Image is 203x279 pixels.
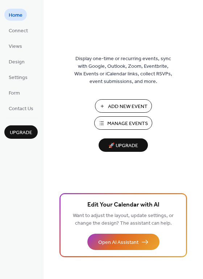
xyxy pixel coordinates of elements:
[4,87,24,99] a: Form
[9,43,22,50] span: Views
[108,103,148,111] span: Add New Event
[98,239,138,246] span: Open AI Assistant
[4,71,32,83] a: Settings
[9,27,28,35] span: Connect
[87,234,159,250] button: Open AI Assistant
[95,99,152,113] button: Add New Event
[9,58,25,66] span: Design
[103,141,144,151] span: 🚀 Upgrade
[9,74,28,82] span: Settings
[94,116,152,130] button: Manage Events
[73,211,174,228] span: Want to adjust the layout, update settings, or change the design? The assistant can help.
[4,102,38,114] a: Contact Us
[4,40,26,52] a: Views
[87,200,159,210] span: Edit Your Calendar with AI
[74,55,172,86] span: Display one-time or recurring events, sync with Google, Outlook, Zoom, Eventbrite, Wix Events or ...
[10,129,32,137] span: Upgrade
[4,55,29,67] a: Design
[9,12,22,19] span: Home
[4,24,32,36] a: Connect
[99,138,148,152] button: 🚀 Upgrade
[4,9,27,21] a: Home
[9,105,33,113] span: Contact Us
[107,120,148,128] span: Manage Events
[4,125,38,139] button: Upgrade
[9,89,20,97] span: Form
